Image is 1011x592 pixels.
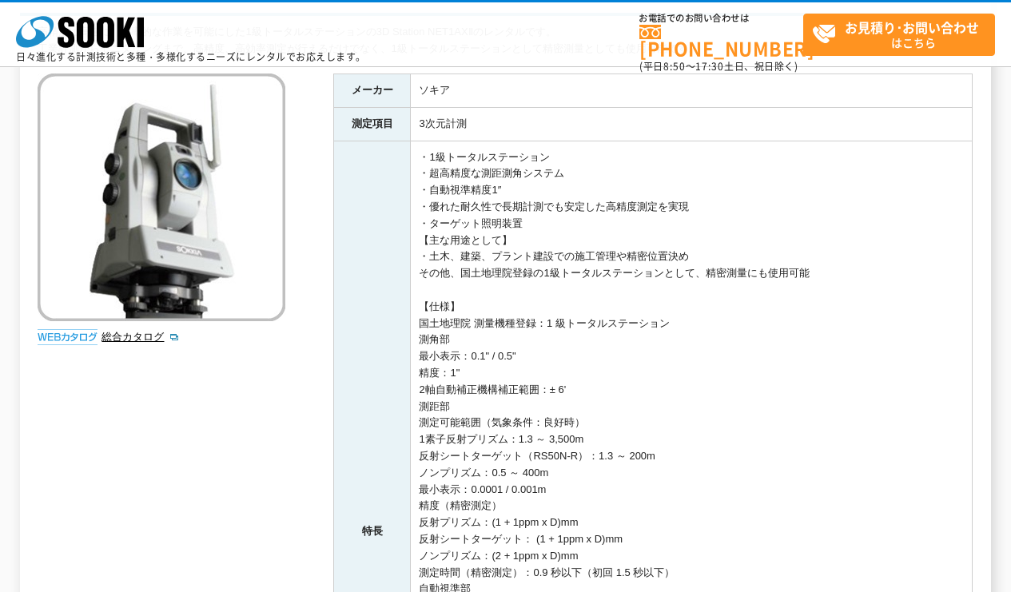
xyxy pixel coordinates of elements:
span: はこちら [812,14,994,54]
span: 8:50 [663,59,686,74]
th: 測定項目 [334,107,411,141]
span: 17:30 [695,59,724,74]
span: (平日 ～ 土日、祝日除く) [639,59,798,74]
img: webカタログ [38,329,98,345]
th: メーカー [334,74,411,107]
strong: お見積り･お問い合わせ [845,18,979,37]
a: お見積り･お問い合わせはこちら [803,14,995,56]
a: [PHONE_NUMBER] [639,25,803,58]
span: お電話でのお問い合わせは [639,14,803,23]
img: 3D Station NET1AXⅡ [38,74,285,321]
td: ソキア [411,74,973,107]
td: 3次元計測 [411,107,973,141]
p: 日々進化する計測技術と多種・多様化するニーズにレンタルでお応えします。 [16,52,366,62]
a: 総合カタログ [101,331,180,343]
